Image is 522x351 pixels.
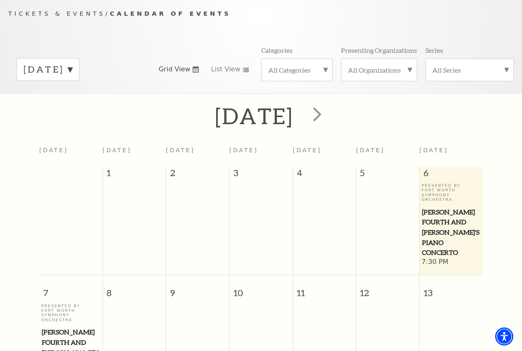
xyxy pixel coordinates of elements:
[420,167,483,183] span: 6
[293,167,356,183] span: 4
[39,275,102,304] span: 7
[215,103,293,129] h2: [DATE]
[356,275,419,304] span: 12
[166,147,195,153] span: [DATE]
[356,167,419,183] span: 5
[102,147,131,153] span: [DATE]
[268,66,326,74] label: All Categories
[356,147,385,153] span: [DATE]
[495,327,513,346] div: Accessibility Menu
[211,65,241,74] span: List View
[41,304,100,323] p: Presented By Fort Worth Symphony Orchestra
[432,66,507,74] label: All Series
[103,167,166,183] span: 1
[166,275,229,304] span: 9
[8,9,514,19] p: /
[293,275,356,304] span: 11
[422,207,480,258] span: [PERSON_NAME] Fourth and [PERSON_NAME]'s Piano Concerto
[422,183,481,202] p: Presented By Fort Worth Symphony Orchestra
[229,167,292,183] span: 3
[341,46,417,54] p: Presenting Organizations
[420,275,483,304] span: 13
[229,275,292,304] span: 10
[261,46,293,54] p: Categories
[166,167,229,183] span: 2
[425,46,443,54] p: Series
[422,258,481,267] span: 7:30 PM
[103,275,166,304] span: 8
[293,147,322,153] span: [DATE]
[420,147,448,153] span: [DATE]
[110,10,231,17] span: Calendar of Events
[422,207,481,258] a: Brahms Fourth and Grieg's Piano Concerto
[229,147,258,153] span: [DATE]
[159,65,191,74] span: Grid View
[301,101,331,130] button: next
[24,63,72,76] label: [DATE]
[39,142,102,166] th: [DATE]
[8,10,105,17] span: Tickets & Events
[348,66,410,74] label: All Organizations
